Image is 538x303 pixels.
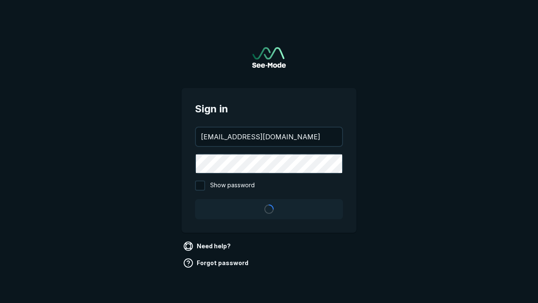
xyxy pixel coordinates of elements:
img: See-Mode Logo [252,47,286,68]
span: Sign in [195,101,343,117]
a: Go to sign in [252,47,286,68]
a: Need help? [182,239,234,253]
span: Show password [210,181,255,191]
a: Forgot password [182,256,252,270]
input: your@email.com [196,128,342,146]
